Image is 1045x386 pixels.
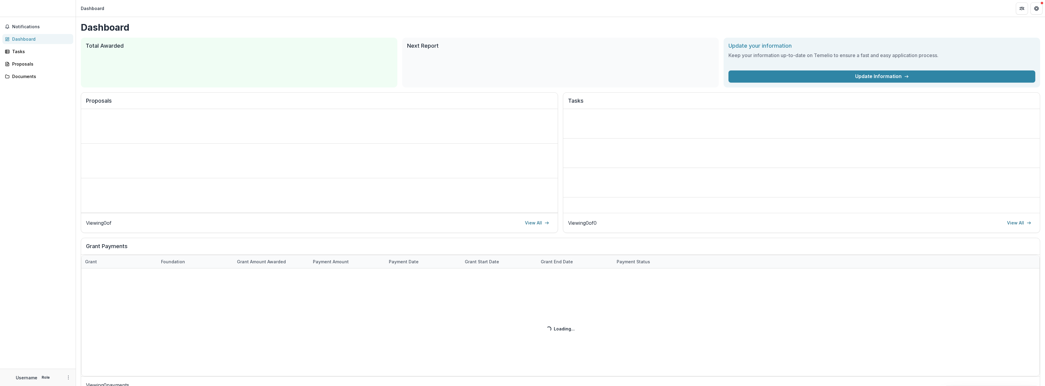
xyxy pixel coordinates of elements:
[521,218,553,228] a: View All
[16,374,37,381] p: Username
[81,5,104,12] div: Dashboard
[2,71,73,81] a: Documents
[2,59,73,69] a: Proposals
[65,374,72,381] button: More
[86,219,111,227] p: Viewing 0 of
[568,219,597,227] p: Viewing 0 of 0
[12,73,68,80] div: Documents
[728,70,1035,83] a: Update Information
[728,43,1035,49] h2: Update your information
[568,97,1035,109] h2: Tasks
[86,43,392,49] h2: Total Awarded
[12,61,68,67] div: Proposals
[407,43,714,49] h2: Next Report
[1003,218,1035,228] a: View All
[40,375,52,380] p: Role
[2,22,73,32] button: Notifications
[2,46,73,56] a: Tasks
[1016,2,1028,15] button: Partners
[86,97,553,109] h2: Proposals
[12,48,68,55] div: Tasks
[12,36,68,42] div: Dashboard
[81,22,1040,33] h1: Dashboard
[2,34,73,44] a: Dashboard
[12,24,71,29] span: Notifications
[728,52,1035,59] h3: Keep your information up-to-date on Temelio to ensure a fast and easy application process.
[1030,2,1043,15] button: Get Help
[86,243,1035,254] h2: Grant Payments
[78,4,107,13] nav: breadcrumb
